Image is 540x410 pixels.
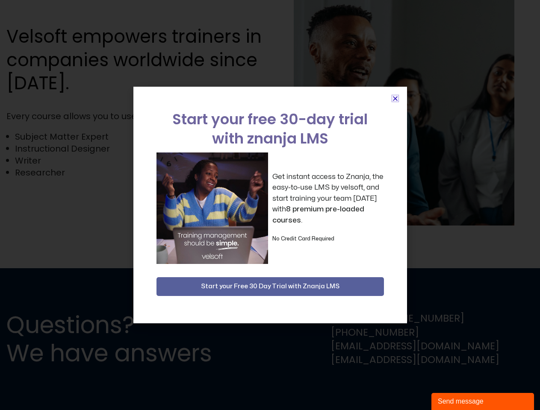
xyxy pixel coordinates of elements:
[156,152,268,264] img: a woman sitting at her laptop dancing
[272,236,334,241] strong: No Credit Card Required
[431,391,536,410] iframe: chat widget
[272,205,364,224] strong: 8 premium pre-loaded courses
[156,277,384,296] button: Start your Free 30 Day Trial with Znanja LMS
[272,171,384,226] p: Get instant access to Znanja, the easy-to-use LMS by velsoft, and start training your team [DATE]...
[156,110,384,148] h2: Start your free 30-day trial with znanja LMS
[392,95,398,102] a: Close
[201,281,339,292] span: Start your Free 30 Day Trial with Znanja LMS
